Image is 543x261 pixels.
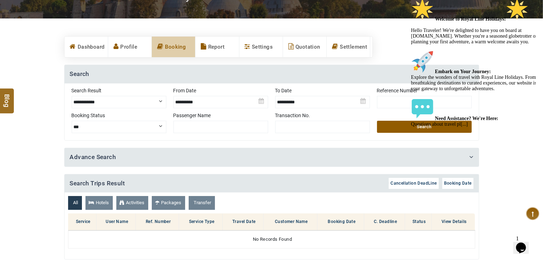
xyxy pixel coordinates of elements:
td: No Records Found [68,230,475,248]
th: Booking Date [317,213,364,230]
div: 🌟 Welcome to Royal Line Holidays!🌟Hello Traveler! We're delighted to have you on board at [DOMAIN... [3,3,131,132]
th: User Name [96,213,136,230]
h4: Search Trips Result [65,174,479,193]
a: Packages [152,196,185,210]
th: Service [68,213,96,230]
a: Advance Search [70,153,116,161]
a: Booking [152,37,195,57]
span: Cancellation DeadLine [390,181,437,186]
strong: Embark on Your Journey: [27,74,83,79]
iframe: chat widget [513,233,536,254]
a: Hotels [85,196,113,210]
img: :star2: [98,3,120,26]
th: Travel Date [223,213,264,230]
img: :speech_balloon: [3,102,26,125]
a: Settings [239,37,283,57]
a: Report [195,37,239,57]
label: Booking Status [72,112,166,119]
th: Service Type [179,213,223,230]
strong: Need Assistance? We're Here: [27,121,90,126]
a: Transfer [189,196,215,210]
a: Activities [116,196,148,210]
a: Profile [108,37,151,57]
a: Quotation [283,37,326,57]
span: Blog [2,94,12,100]
th: Status [405,213,432,230]
a: Settlement [327,37,370,57]
th: Customer Name [264,213,317,230]
strong: Welcome to Royal Line Holidays! [27,21,121,27]
h4: Search [65,65,479,83]
img: :star2: [3,3,26,26]
th: C. Deadline [364,213,405,230]
label: Reference Number [377,87,472,94]
a: Dashboard [65,37,108,57]
label: Search Result [72,87,166,94]
button: Search [377,121,472,133]
span: Hello Traveler! We're delighted to have you on board at [DOMAIN_NAME]. Whether you're a seasoned ... [3,21,129,132]
label: Passenger Name [173,112,268,119]
label: Transaction No. [275,112,370,119]
a: All [68,196,82,210]
img: :rocket: [3,55,26,78]
th: Ref. Number [136,213,179,230]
